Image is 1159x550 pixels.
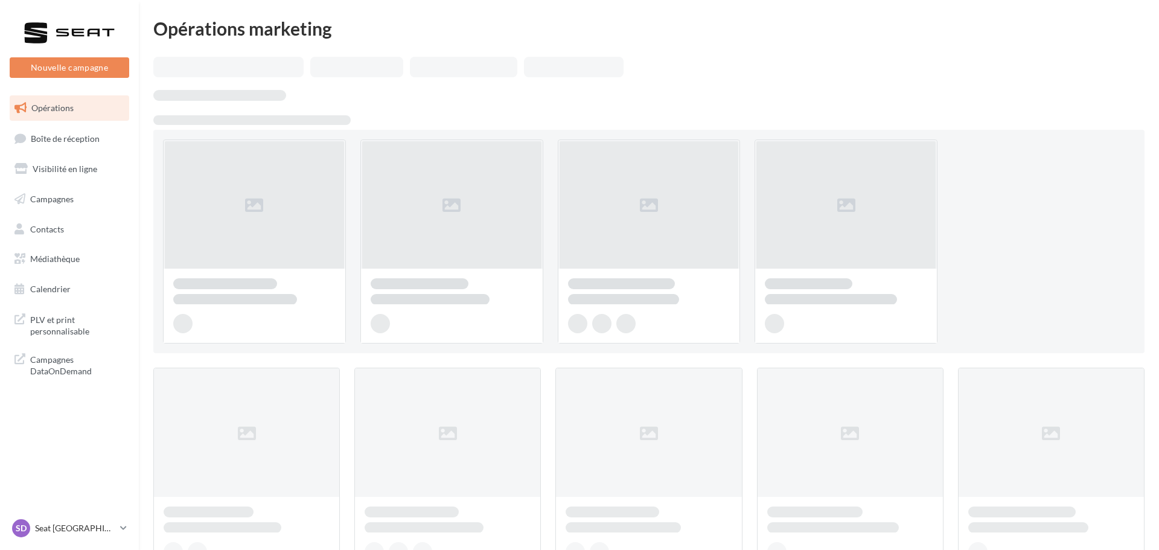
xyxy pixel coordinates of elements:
a: Visibilité en ligne [7,156,132,182]
span: Contacts [30,223,64,234]
a: Opérations [7,95,132,121]
a: SD Seat [GEOGRAPHIC_DATA] [10,517,129,540]
span: PLV et print personnalisable [30,312,124,337]
span: Médiathèque [30,254,80,264]
span: SD [16,522,27,534]
span: Calendrier [30,284,71,294]
span: Campagnes [30,194,74,204]
a: Contacts [7,217,132,242]
button: Nouvelle campagne [10,57,129,78]
p: Seat [GEOGRAPHIC_DATA] [35,522,115,534]
a: Calendrier [7,277,132,302]
a: Médiathèque [7,246,132,272]
span: Campagnes DataOnDemand [30,351,124,377]
a: Campagnes [7,187,132,212]
div: Opérations marketing [153,19,1145,37]
a: Boîte de réception [7,126,132,152]
a: PLV et print personnalisable [7,307,132,342]
span: Boîte de réception [31,133,100,143]
span: Opérations [31,103,74,113]
span: Visibilité en ligne [33,164,97,174]
a: Campagnes DataOnDemand [7,347,132,382]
